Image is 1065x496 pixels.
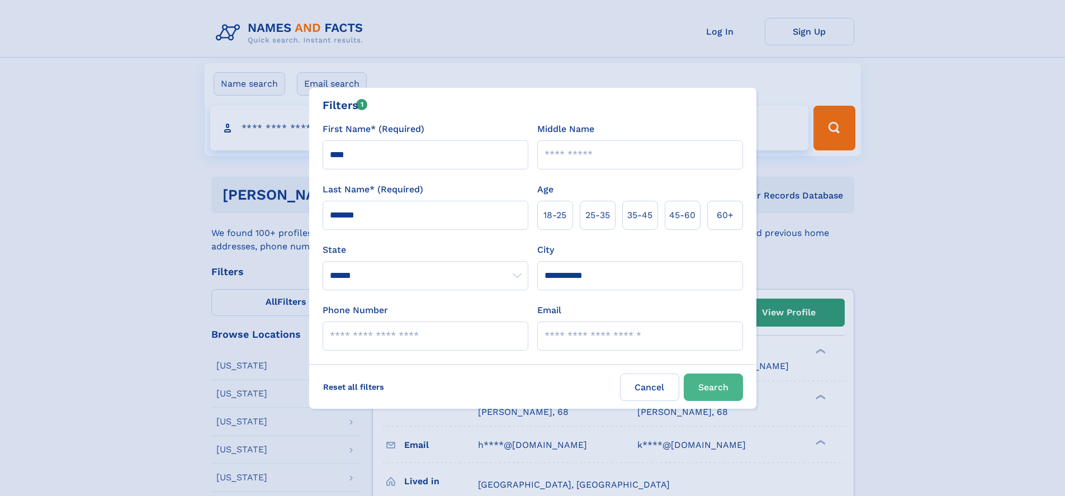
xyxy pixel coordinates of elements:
[323,122,424,136] label: First Name* (Required)
[537,122,594,136] label: Middle Name
[323,243,528,257] label: State
[537,243,554,257] label: City
[323,183,423,196] label: Last Name* (Required)
[684,374,743,401] button: Search
[627,209,652,222] span: 35‑45
[323,304,388,317] label: Phone Number
[585,209,610,222] span: 25‑35
[316,374,391,400] label: Reset all filters
[537,304,561,317] label: Email
[620,374,679,401] label: Cancel
[323,97,368,114] div: Filters
[543,209,566,222] span: 18‑25
[717,209,733,222] span: 60+
[537,183,553,196] label: Age
[669,209,695,222] span: 45‑60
